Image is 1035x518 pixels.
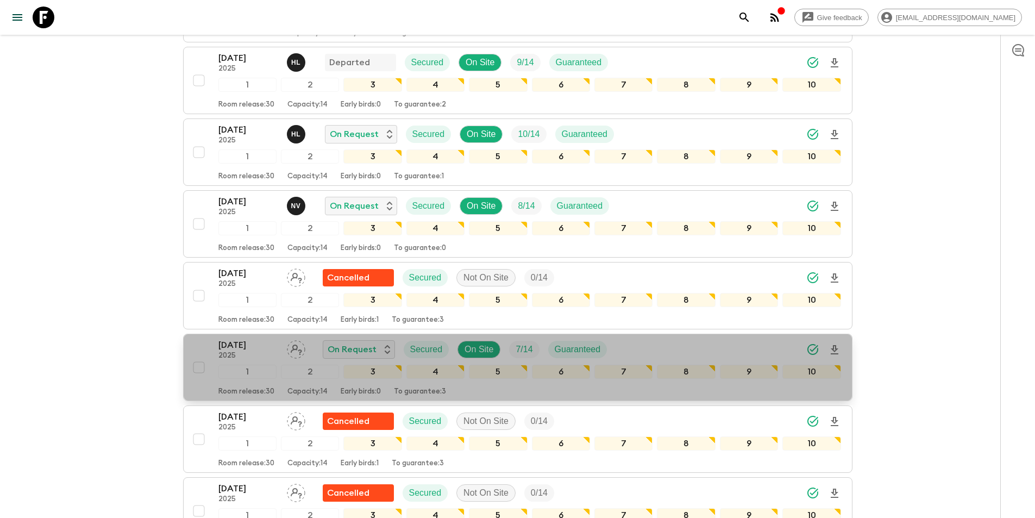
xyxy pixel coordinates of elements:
[404,341,449,358] div: Secured
[287,388,328,396] p: Capacity: 14
[657,78,715,92] div: 8
[218,280,278,289] p: 2025
[594,365,653,379] div: 7
[782,149,840,164] div: 10
[405,54,450,71] div: Secured
[720,149,778,164] div: 9
[218,221,277,235] div: 1
[511,197,541,215] div: Trip Fill
[409,271,442,284] p: Secured
[7,7,28,28] button: menu
[218,172,274,181] p: Room release: 30
[394,101,446,109] p: To guarantee: 2
[218,123,278,136] p: [DATE]
[467,199,495,213] p: On Site
[806,199,819,213] svg: Synced Successfully
[469,149,527,164] div: 5
[406,293,465,307] div: 4
[782,436,840,451] div: 10
[412,199,445,213] p: Secured
[469,221,527,235] div: 5
[218,365,277,379] div: 1
[403,484,448,502] div: Secured
[594,293,653,307] div: 7
[183,190,852,258] button: [DATE]2025Nguyễn Văn Sơn (Sunny)On RequestSecuredOn SiteTrip FillGuaranteed12345678910Room releas...
[218,78,277,92] div: 1
[218,149,277,164] div: 1
[287,172,328,181] p: Capacity: 14
[287,125,308,143] button: HL
[287,200,308,209] span: Nguyễn Văn Sơn (Sunny)
[406,221,465,235] div: 4
[524,269,554,286] div: Trip Fill
[890,14,1021,22] span: [EMAIL_ADDRESS][DOMAIN_NAME]
[720,436,778,451] div: 9
[657,149,715,164] div: 8
[218,293,277,307] div: 1
[291,130,300,139] p: H L
[828,128,841,141] svg: Download Onboarding
[469,293,527,307] div: 5
[341,172,381,181] p: Early birds: 0
[532,365,590,379] div: 6
[218,267,278,280] p: [DATE]
[557,199,603,213] p: Guaranteed
[218,495,278,504] p: 2025
[806,415,819,428] svg: Synced Successfully
[806,343,819,356] svg: Synced Successfully
[343,436,402,451] div: 3
[456,413,516,430] div: Not On Site
[291,202,301,210] p: N V
[218,52,278,65] p: [DATE]
[341,244,381,253] p: Early birds: 0
[218,388,274,396] p: Room release: 30
[460,126,503,143] div: On Site
[287,459,328,468] p: Capacity: 14
[511,126,546,143] div: Trip Fill
[465,343,493,356] p: On Site
[218,436,277,451] div: 1
[218,410,278,423] p: [DATE]
[183,47,852,114] button: [DATE]2025Hoang Le NgocDepartedSecuredOn SiteTrip FillGuaranteed12345678910Room release:30Capacit...
[594,149,653,164] div: 7
[218,352,278,360] p: 2025
[183,118,852,186] button: [DATE]2025Hoang Le NgocOn RequestSecuredOn SiteTrip FillGuaranteed12345678910Room release:30Capac...
[463,271,509,284] p: Not On Site
[720,365,778,379] div: 9
[287,415,305,424] span: Assign pack leader
[594,221,653,235] div: 7
[409,415,442,428] p: Secured
[392,459,444,468] p: To guarantee: 3
[343,221,402,235] div: 3
[406,149,465,164] div: 4
[323,484,394,502] div: Flash Pack cancellation
[509,341,539,358] div: Trip Fill
[394,244,446,253] p: To guarantee: 0
[469,436,527,451] div: 5
[406,436,465,451] div: 4
[828,200,841,213] svg: Download Onboarding
[287,128,308,137] span: Hoang Le Ngoc
[218,244,274,253] p: Room release: 30
[183,405,852,473] button: [DATE]2025Assign pack leaderFlash Pack cancellationSecuredNot On SiteTrip Fill12345678910Room rel...
[218,65,278,73] p: 2025
[532,149,590,164] div: 6
[287,57,308,65] span: Hoang Le Ngoc
[733,7,755,28] button: search adventures
[469,78,527,92] div: 5
[218,316,274,324] p: Room release: 30
[877,9,1022,26] div: [EMAIL_ADDRESS][DOMAIN_NAME]
[466,56,494,69] p: On Site
[459,54,501,71] div: On Site
[828,487,841,500] svg: Download Onboarding
[287,272,305,280] span: Assign pack leader
[657,365,715,379] div: 8
[218,482,278,495] p: [DATE]
[343,149,402,164] div: 3
[516,343,532,356] p: 7 / 14
[406,126,451,143] div: Secured
[517,56,534,69] p: 9 / 14
[794,9,869,26] a: Give feedback
[343,365,402,379] div: 3
[406,365,465,379] div: 4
